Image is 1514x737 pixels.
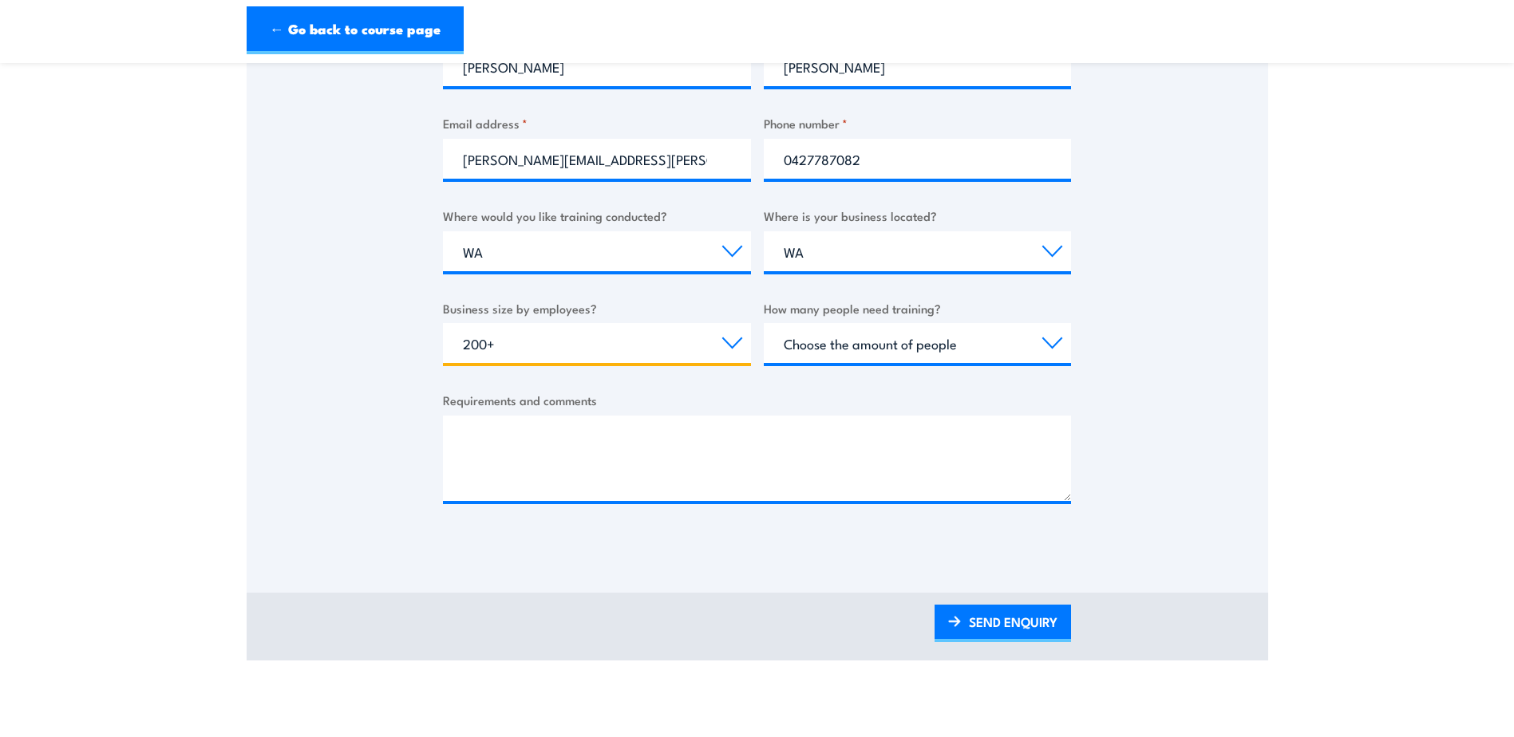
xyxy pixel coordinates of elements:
label: How many people need training? [764,299,1072,317]
label: Email address [443,114,751,132]
label: Phone number [764,114,1072,132]
a: SEND ENQUIRY [935,605,1071,642]
label: Business size by employees? [443,299,751,317]
a: ← Go back to course page [247,6,464,54]
label: Where is your business located? [764,207,1072,225]
label: Where would you like training conducted? [443,207,751,225]
label: Requirements and comments [443,391,1071,409]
